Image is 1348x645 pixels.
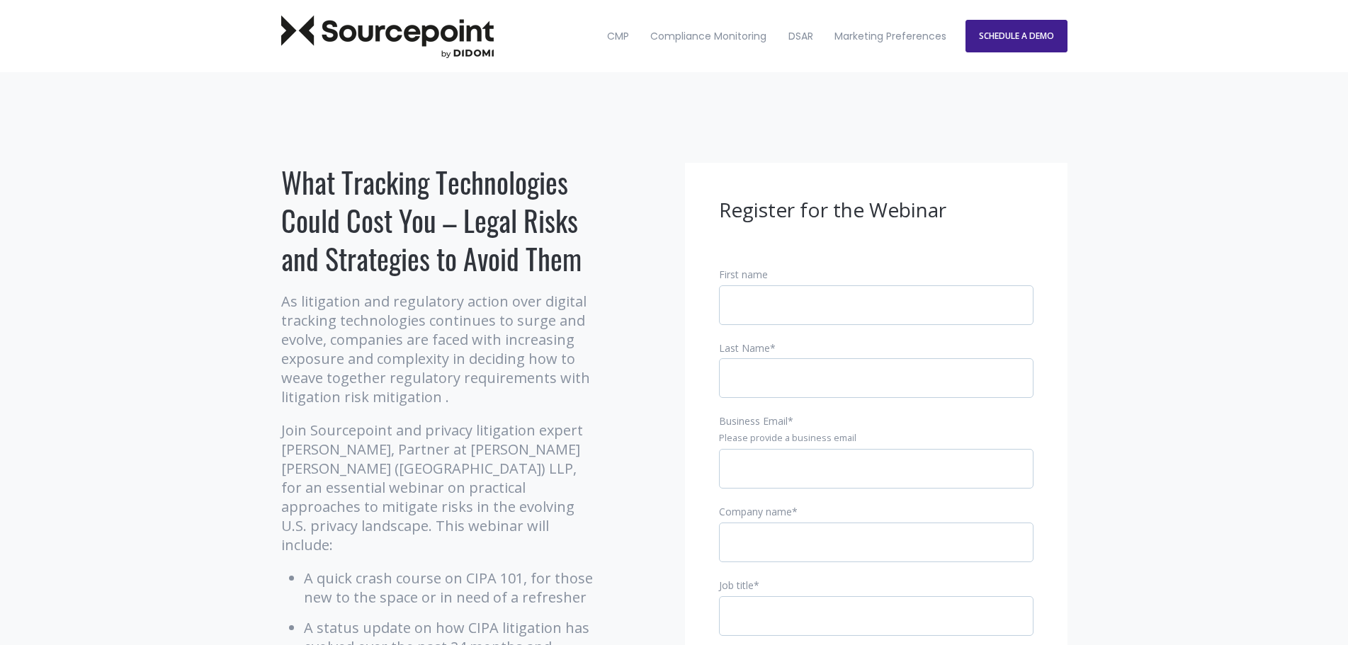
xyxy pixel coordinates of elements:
a: CMP [598,6,638,67]
a: Compliance Monitoring [641,6,776,67]
p: As litigation and regulatory action over digital tracking technologies continues to surge and evo... [281,292,596,406]
span: First name [719,268,768,281]
a: SCHEDULE A DEMO [965,20,1067,52]
span: Company name [719,505,792,518]
span: Last Name [719,341,770,355]
legend: Please provide a business email [719,432,1033,445]
nav: Desktop navigation [598,6,956,67]
span: Business Email [719,414,788,428]
h1: What Tracking Technologies Could Cost You – Legal Risks and Strategies to Avoid Them [281,163,596,278]
p: Join Sourcepoint and privacy litigation expert [PERSON_NAME], Partner at [PERSON_NAME] [PERSON_NA... [281,421,596,554]
a: Marketing Preferences [825,6,956,67]
li: A quick crash course on CIPA 101, for those new to the space or in need of a refresher [304,569,596,607]
a: DSAR [779,6,822,67]
img: Sourcepoint Logo Dark [281,15,494,58]
h3: Register for the Webinar [719,197,1033,224]
span: Job title [719,578,754,592]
